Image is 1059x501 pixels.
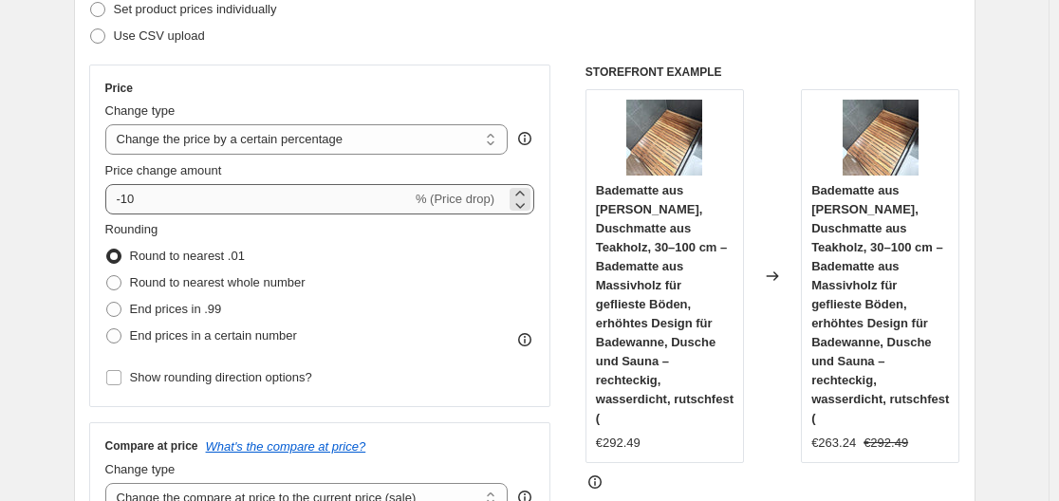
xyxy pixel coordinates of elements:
[130,275,306,289] span: Round to nearest whole number
[626,100,702,176] img: 51eLfu3i-OL_80x.jpg
[416,192,494,206] span: % (Price drop)
[105,184,412,214] input: -15
[811,183,949,425] span: Badematte aus [PERSON_NAME], Duschmatte aus Teakholz, 30–100 cm – Badematte aus Massivholz für ge...
[596,434,641,453] div: €292.49
[105,81,133,96] h3: Price
[105,462,176,476] span: Change type
[596,183,734,425] span: Badematte aus [PERSON_NAME], Duschmatte aus Teakholz, 30–100 cm – Badematte aus Massivholz für ge...
[864,434,908,453] strike: €292.49
[105,163,222,177] span: Price change amount
[585,65,960,80] h6: STOREFRONT EXAMPLE
[130,328,297,343] span: End prices in a certain number
[515,129,534,148] div: help
[105,103,176,118] span: Change type
[811,434,856,453] div: €263.24
[130,370,312,384] span: Show rounding direction options?
[206,439,366,454] button: What's the compare at price?
[114,2,277,16] span: Set product prices individually
[130,249,245,263] span: Round to nearest .01
[843,100,919,176] img: 51eLfu3i-OL_80x.jpg
[105,222,158,236] span: Rounding
[114,28,205,43] span: Use CSV upload
[130,302,222,316] span: End prices in .99
[105,438,198,454] h3: Compare at price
